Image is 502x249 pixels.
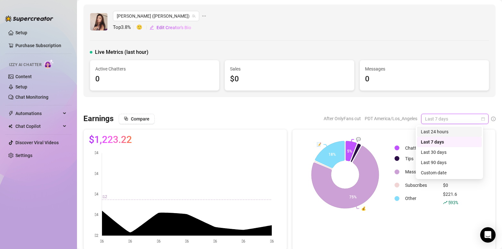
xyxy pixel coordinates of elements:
[403,191,440,206] td: Other
[83,114,114,124] h3: Earnings
[136,24,149,31] span: 🙂
[443,182,460,189] div: $0
[421,149,478,156] div: Last 30 days
[417,127,482,137] div: Last 24 hours
[425,114,485,124] span: Last 7 days
[15,108,61,119] span: Automations
[117,11,195,21] span: Mizzi (mizzimie)
[417,147,482,157] div: Last 30 days
[356,137,361,142] text: 💬
[15,40,67,51] a: Purchase Subscription
[448,199,458,205] span: 593 %
[95,48,149,56] span: Live Metrics (last hour)
[417,137,482,147] div: Last 7 days
[443,191,460,206] div: $221.6
[491,117,496,121] span: info-circle
[365,73,484,85] div: 0
[113,24,136,31] span: Top 3.8 %
[202,11,206,21] span: ellipsis
[317,142,321,146] text: 📝
[421,138,478,145] div: Last 7 days
[443,200,447,205] span: rise
[89,135,132,145] span: $1,223.22
[124,116,128,121] span: block
[15,74,32,79] a: Content
[421,159,478,166] div: Last 90 days
[8,124,13,129] img: Chat Copilot
[9,62,41,68] span: Izzy AI Chatter
[480,227,496,243] div: Open Intercom Messenger
[403,180,440,190] td: Subscribes
[95,65,214,72] span: Active Chatters
[15,140,59,145] a: Discover Viral Videos
[149,22,191,33] button: Edit Creator's Bio
[230,65,349,72] span: Sales
[230,73,349,85] div: $0
[119,114,155,124] button: Compare
[417,157,482,168] div: Last 90 days
[90,13,107,30] img: Mizzi
[15,84,27,89] a: Setup
[149,25,154,30] span: edit
[421,169,478,176] div: Custom date
[365,65,484,72] span: Messages
[5,15,53,22] img: logo-BBDzfeDw.svg
[8,111,13,116] span: thunderbolt
[44,59,54,69] img: AI Chatter
[403,143,440,153] td: Chatter Sales
[192,14,196,18] span: team
[324,114,361,123] span: After OnlyFans cut
[403,154,440,163] td: Tips
[157,25,191,30] span: Edit Creator's Bio
[421,128,478,135] div: Last 24 hours
[15,30,27,35] a: Setup
[15,121,61,131] span: Chat Copilot
[403,164,440,179] td: Mass Messages
[365,114,417,123] span: PDT America/Los_Angeles
[417,168,482,178] div: Custom date
[15,153,32,158] a: Settings
[95,73,214,85] div: 0
[131,116,149,121] span: Compare
[361,206,366,211] text: 💰
[15,95,48,100] a: Chat Monitoring
[481,117,485,121] span: calendar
